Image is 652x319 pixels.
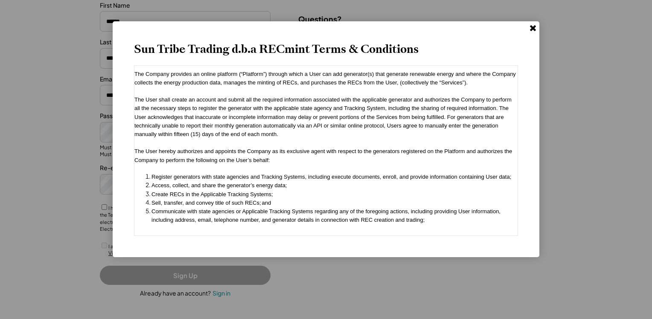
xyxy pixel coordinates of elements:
[134,71,518,86] font: The Company provides an online platform (“Platform”) through which a User can add generator(s) th...
[134,43,518,57] h4: Sun Tribe Trading d.b.a RECmint Terms & Conditions
[151,174,511,180] font: Register generators with state agencies and Tracking Systems, including execute documents, enroll...
[151,182,287,188] font: Access, collect, and share the generator’s energy data;
[151,200,261,206] font: Sell, transfer, and convey title of such RECs;
[151,208,502,223] font: Communicate with state agencies or Applicable Tracking Systems regarding any of the foregoing act...
[262,200,271,206] font: and
[151,191,273,197] font: Create RECs in the Applicable Tracking Systems;
[134,234,509,267] font: The Company shall use its best efforts to sell the RECs at the highest price, but all sales, incl...
[134,148,514,163] font: The User hereby authorizes and appoints the Company as its exclusive agent with respect to the ge...
[134,96,513,137] font: The User shall create an account and submit all the required information associated with the appl...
